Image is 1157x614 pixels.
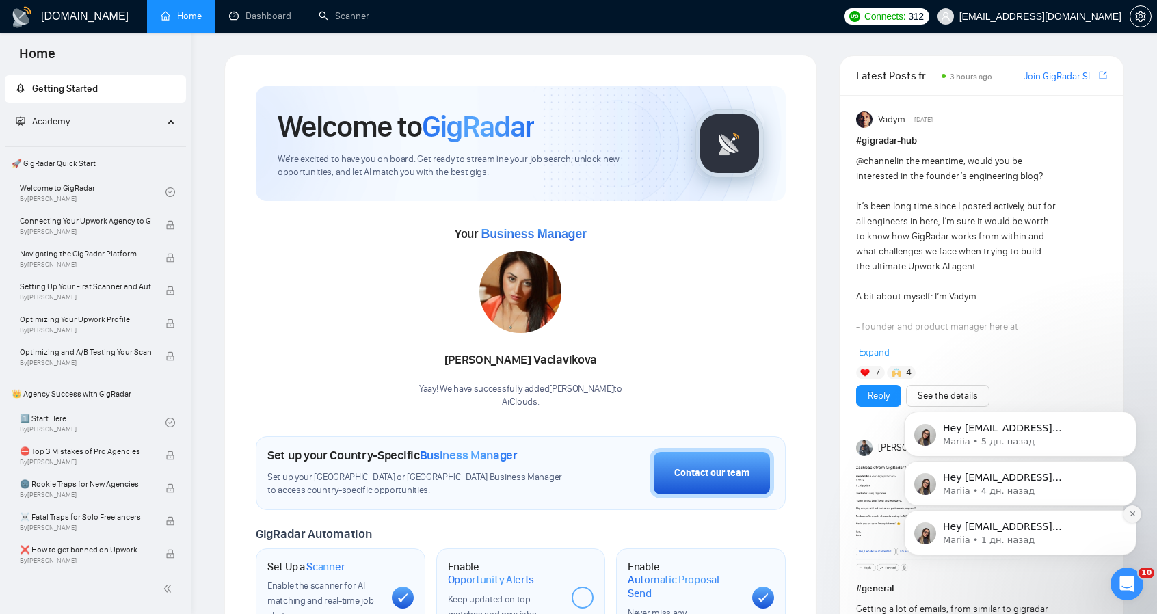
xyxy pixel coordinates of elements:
span: 7 [875,366,880,379]
iframe: Intercom notifications сообщение [883,325,1157,577]
span: Optimizing Your Upwork Profile [20,312,151,326]
span: Navigating the GigRadar Platform [20,247,151,261]
span: Your [455,226,587,241]
img: 1687098662386-128.jpg [479,251,561,333]
p: Message from Mariia, sent 5 дн. назад [59,111,236,123]
span: 🚀 GigRadar Quick Start [6,150,185,177]
span: lock [165,483,175,493]
span: [PERSON_NAME] [878,440,945,455]
p: Message from Mariia, sent 1 дн. назад [59,209,236,222]
div: message notification from Mariia, 5 дн. назад. Hey ceo@aiclouds.io, Looks like your Upwork agency... [21,87,253,132]
span: lock [165,549,175,559]
span: fund-projection-screen [16,116,25,126]
h1: Enable [628,560,741,600]
h1: # gigradar-hub [856,133,1107,148]
img: Profile image for Mariia [31,148,53,170]
span: 10 [1139,568,1154,578]
h1: Enable [448,560,561,587]
span: Hey [EMAIL_ADDRESS][DOMAIN_NAME], Looks like your Upwork agency AiClouds ran out of connects. We ... [59,98,235,285]
img: logo [11,6,33,28]
span: Latest Posts from the GigRadar Community [856,67,937,84]
div: Yaay! We have successfully added [PERSON_NAME] to [419,383,622,409]
img: Vadym [856,111,873,128]
span: Set up your [GEOGRAPHIC_DATA] or [GEOGRAPHIC_DATA] Business Manager to access country-specific op... [267,471,571,497]
img: F09KZHZ3YSU-Screenshot%202025-10-07%20at%2012.39.21%E2%80%AFPM.png [856,462,1020,571]
span: 3 hours ago [950,72,992,81]
img: Profile image for Mariia [31,99,53,121]
span: lock [165,286,175,295]
a: searchScanner [319,10,369,22]
span: user [941,12,950,21]
div: [PERSON_NAME] Vaclavikova [419,349,622,372]
span: setting [1130,11,1151,22]
span: Home [8,44,66,72]
span: Hey [EMAIL_ADDRESS][DOMAIN_NAME], Looks like your Upwork agency AiClouds ran out of connects. We ... [59,196,235,384]
span: Business Manager [481,227,586,241]
span: By [PERSON_NAME] [20,261,151,269]
span: Opportunity Alerts [448,573,535,587]
span: double-left [163,582,176,596]
span: We're excited to have you on board. Get ready to streamline your job search, unlock new opportuni... [278,153,674,179]
span: GigRadar Automation [256,526,371,542]
span: By [PERSON_NAME] [20,228,151,236]
a: Reply [868,388,890,403]
span: 👑 Agency Success with GigRadar [6,380,185,408]
span: [DATE] [914,114,933,126]
p: AiClouds . [419,396,622,409]
span: lock [165,253,175,263]
span: lock [165,351,175,361]
span: By [PERSON_NAME] [20,326,151,334]
img: Myroslav Koval [856,440,873,456]
span: Expand [859,347,890,358]
span: By [PERSON_NAME] [20,458,151,466]
h1: Set up your Country-Specific [267,448,518,463]
span: Getting Started [32,83,98,94]
iframe: Intercom live chat [1111,568,1143,600]
span: @channel [856,155,896,167]
button: Dismiss notification [240,181,258,198]
span: Connecting Your Upwork Agency to GigRadar [20,214,151,228]
img: ❤️ [860,368,870,377]
span: ☠️ Fatal Traps for Solo Freelancers [20,510,151,524]
span: Automatic Proposal Send [628,573,741,600]
span: Vadym [878,112,905,127]
span: lock [165,516,175,526]
p: Message from Mariia, sent 4 дн. назад [59,160,236,172]
span: export [1099,70,1107,81]
span: Setting Up Your First Scanner and Auto-Bidder [20,280,151,293]
a: export [1099,69,1107,82]
span: By [PERSON_NAME] [20,293,151,302]
img: upwork-logo.png [849,11,860,22]
span: lock [165,220,175,230]
span: By [PERSON_NAME] [20,557,151,565]
div: Contact our team [674,466,749,481]
h1: Set Up a [267,560,345,574]
button: setting [1130,5,1152,27]
a: Welcome to GigRadarBy[PERSON_NAME] [20,177,165,207]
span: lock [165,319,175,328]
span: ❌ How to get banned on Upwork [20,543,151,557]
span: By [PERSON_NAME] [20,524,151,532]
span: rocket [16,83,25,93]
div: message notification from Mariia, 4 дн. назад. Hey ceo@aiclouds.io, Looks like your Upwork agency... [21,136,253,181]
span: GigRadar [422,108,534,145]
span: 312 [908,9,923,24]
button: Reply [856,385,901,407]
a: Join GigRadar Slack Community [1024,69,1096,84]
button: Contact our team [650,448,774,498]
span: lock [165,451,175,460]
li: Getting Started [5,75,186,103]
a: dashboardDashboard [229,10,291,22]
a: 1️⃣ Start HereBy[PERSON_NAME] [20,408,165,438]
span: check-circle [165,187,175,197]
span: ⛔ Top 3 Mistakes of Pro Agencies [20,444,151,458]
span: Connects: [864,9,905,24]
span: Scanner [306,560,345,574]
h1: Welcome to [278,108,534,145]
span: Academy [32,116,70,127]
span: 🌚 Rookie Traps for New Agencies [20,477,151,491]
